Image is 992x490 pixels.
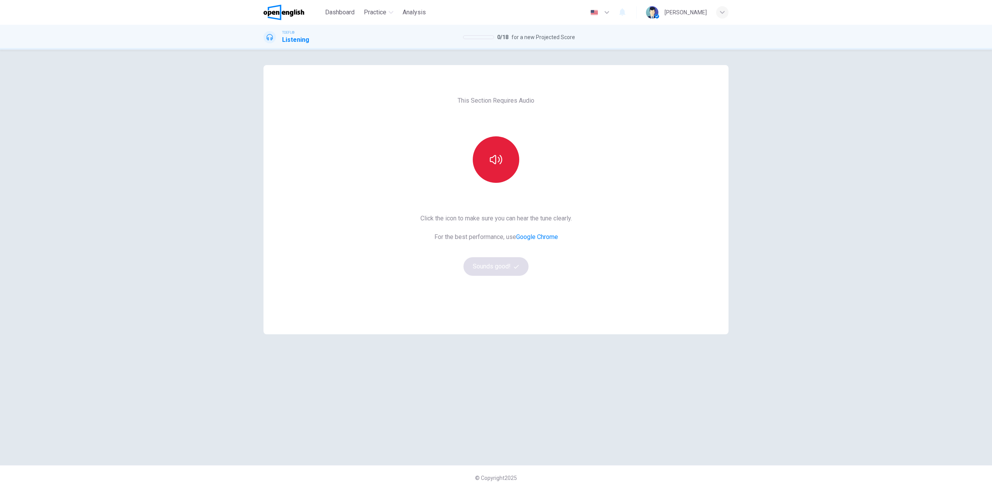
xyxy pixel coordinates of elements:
[589,10,599,15] img: en
[516,233,558,241] a: Google Chrome
[282,35,309,45] h1: Listening
[420,214,572,223] span: Click the icon to make sure you can hear the tune clearly.
[475,475,517,481] span: © Copyright 2025
[400,5,429,19] button: Analysis
[322,5,358,19] button: Dashboard
[282,30,294,35] span: TOEFL®
[361,5,396,19] button: Practice
[263,5,322,20] a: OpenEnglish logo
[511,33,575,42] span: for a new Projected Score
[458,96,534,105] span: This Section Requires Audio
[325,8,355,17] span: Dashboard
[263,5,304,20] img: OpenEnglish logo
[364,8,386,17] span: Practice
[497,33,508,42] span: 0 / 18
[646,6,658,19] img: Profile picture
[403,8,426,17] span: Analysis
[665,8,707,17] div: [PERSON_NAME]
[420,232,572,242] span: For the best performance, use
